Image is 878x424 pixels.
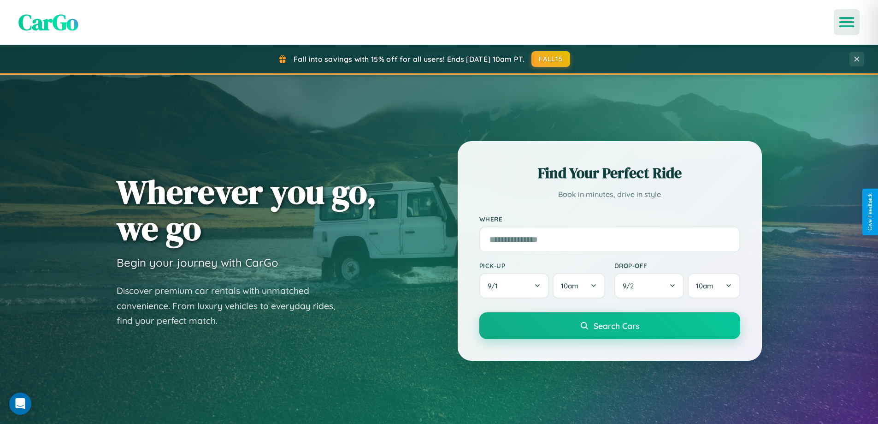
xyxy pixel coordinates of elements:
label: Drop-off [614,262,740,269]
button: FALL15 [531,51,570,67]
span: Fall into savings with 15% off for all users! Ends [DATE] 10am PT. [294,54,524,64]
h2: Find Your Perfect Ride [479,163,740,183]
span: 10am [561,281,578,290]
button: Search Cars [479,312,740,339]
span: CarGo [18,7,78,37]
p: Book in minutes, drive in style [479,188,740,201]
span: 9 / 2 [623,281,638,290]
span: 10am [696,281,713,290]
div: Open Intercom Messenger [9,393,31,415]
span: 9 / 1 [488,281,502,290]
button: 10am [553,273,605,299]
button: 9/2 [614,273,684,299]
button: 10am [688,273,740,299]
label: Pick-up [479,262,605,269]
h3: Begin your journey with CarGo [117,256,278,269]
span: Search Cars [594,321,639,331]
div: Give Feedback [867,193,873,231]
button: Open menu [834,9,860,35]
h1: Wherever you go, we go [117,173,377,246]
button: 9/1 [479,273,549,299]
p: Discover premium car rentals with unmatched convenience. From luxury vehicles to everyday rides, ... [117,283,347,328]
label: Where [479,215,740,223]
